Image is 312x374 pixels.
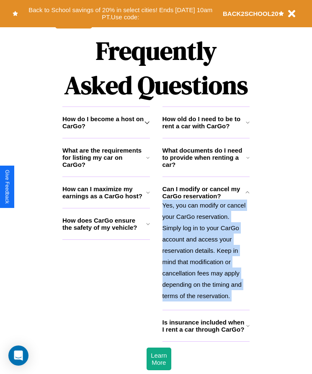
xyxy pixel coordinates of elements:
[62,29,250,106] h1: Frequently Asked Questions
[162,115,246,130] h3: How old do I need to be to rent a car with CarGo?
[162,185,246,200] h3: Can I modify or cancel my CarGo reservation?
[62,185,146,200] h3: How can I maximize my earnings as a CarGo host?
[62,147,146,168] h3: What are the requirements for listing my car on CarGo?
[18,4,223,23] button: Back to School savings of 20% in select cities! Ends [DATE] 10am PT.Use code:
[62,115,144,130] h3: How do I become a host on CarGo?
[162,200,250,301] p: Yes, you can modify or cancel your CarGo reservation. Simply log in to your CarGo account and acc...
[8,345,28,366] div: Open Intercom Messenger
[147,348,171,370] button: Learn More
[162,319,246,333] h3: Is insurance included when I rent a car through CarGo?
[223,10,278,17] b: BACK2SCHOOL20
[162,147,247,168] h3: What documents do I need to provide when renting a car?
[62,217,146,231] h3: How does CarGo ensure the safety of my vehicle?
[4,170,10,204] div: Give Feedback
